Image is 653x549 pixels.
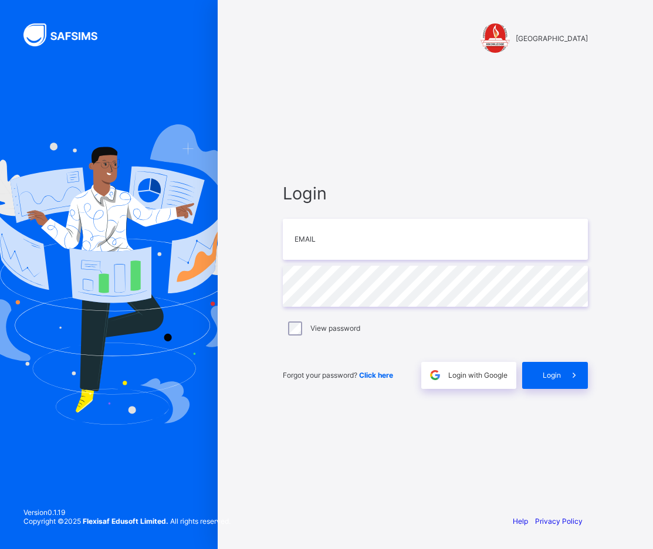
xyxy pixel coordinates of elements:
[535,517,583,526] a: Privacy Policy
[283,371,393,379] span: Forgot your password?
[310,324,360,333] label: View password
[283,183,588,204] span: Login
[448,371,507,379] span: Login with Google
[513,517,528,526] a: Help
[543,371,561,379] span: Login
[428,368,442,382] img: google.396cfc9801f0270233282035f929180a.svg
[23,508,231,517] span: Version 0.1.19
[359,371,393,379] a: Click here
[516,34,588,43] span: [GEOGRAPHIC_DATA]
[83,517,168,526] strong: Flexisaf Edusoft Limited.
[23,23,111,46] img: SAFSIMS Logo
[23,517,231,526] span: Copyright © 2025 All rights reserved.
